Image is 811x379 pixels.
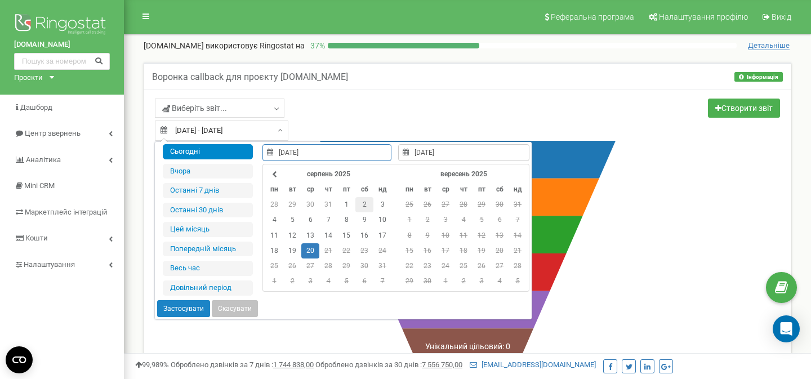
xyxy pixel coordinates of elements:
td: 26 [473,258,491,274]
th: сб [491,182,509,197]
span: Дашборд [20,103,52,112]
li: Попередній місяць [163,242,253,257]
td: 17 [436,243,454,258]
td: 15 [400,243,418,258]
span: Налаштування профілю [659,12,748,21]
th: вт [283,182,301,197]
p: [DOMAIN_NAME] [144,40,305,51]
li: Сьогодні [163,144,253,159]
td: 6 [355,274,373,289]
td: 15 [337,228,355,243]
td: 30 [355,258,373,274]
input: Пошук за номером [14,53,110,70]
td: 1 [436,274,454,289]
td: 5 [473,212,491,228]
td: 17 [373,228,391,243]
a: [DOMAIN_NAME] [14,39,110,50]
td: 12 [283,228,301,243]
th: пн [400,182,418,197]
span: Реферальна програма [551,12,634,21]
td: 24 [436,258,454,274]
span: Вихід [772,12,791,21]
th: серпень 2025 [283,167,373,182]
td: 26 [283,258,301,274]
td: 7 [373,274,391,289]
span: Mini CRM [24,181,55,190]
td: 11 [454,228,473,243]
th: ср [436,182,454,197]
td: 9 [418,228,436,243]
th: вересень 2025 [418,167,509,182]
p: 37 % [305,40,328,51]
a: Створити звіт [708,99,780,118]
u: 7 556 750,00 [422,360,462,369]
td: 1 [337,197,355,212]
td: 29 [283,197,301,212]
td: 2 [454,274,473,289]
button: Open CMP widget [6,346,33,373]
td: 2 [283,274,301,289]
th: пт [473,182,491,197]
td: 30 [491,197,509,212]
td: 24 [373,243,391,258]
li: Вчора [163,164,253,179]
td: 14 [319,228,337,243]
td: 16 [418,243,436,258]
td: 20 [301,243,319,258]
td: 1 [400,212,418,228]
td: 16 [355,228,373,243]
img: Ringostat logo [14,11,110,39]
td: 19 [473,243,491,258]
td: 23 [355,243,373,258]
td: 18 [265,243,283,258]
td: 31 [319,197,337,212]
button: Інформація [734,72,783,82]
li: Довільний період [163,280,253,296]
td: 31 [373,258,391,274]
span: Виберіть звіт... [162,102,227,114]
td: 19 [283,243,301,258]
td: 25 [400,197,418,212]
li: Останні 7 днів [163,183,253,198]
span: Детальніше [748,41,790,50]
td: 21 [509,243,527,258]
th: пт [337,182,355,197]
span: використовує Ringostat на [206,41,305,50]
td: 28 [265,197,283,212]
th: пн [265,182,283,197]
td: 13 [301,228,319,243]
td: 2 [418,212,436,228]
td: 6 [301,212,319,228]
td: 28 [509,258,527,274]
td: 10 [436,228,454,243]
td: 4 [265,212,283,228]
td: 11 [265,228,283,243]
td: 10 [373,212,391,228]
td: 27 [301,258,319,274]
td: 4 [491,274,509,289]
td: 29 [473,197,491,212]
span: 99,989% [135,360,169,369]
td: 25 [265,258,283,274]
li: Весь час [163,261,253,276]
td: 22 [337,243,355,258]
th: чт [454,182,473,197]
td: 20 [491,243,509,258]
span: Центр звернень [25,129,81,137]
td: 30 [418,274,436,289]
td: 21 [319,243,337,258]
li: Останні 30 днів [163,203,253,218]
td: 22 [400,258,418,274]
a: Виберіть звіт... [155,99,284,118]
td: 3 [436,212,454,228]
td: 30 [301,197,319,212]
td: 12 [473,228,491,243]
td: 5 [509,274,527,289]
td: 28 [319,258,337,274]
td: 2 [355,197,373,212]
td: 23 [418,258,436,274]
span: Налаштування [24,260,75,269]
span: Кошти [25,234,48,242]
td: 3 [373,197,391,212]
td: 4 [319,274,337,289]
